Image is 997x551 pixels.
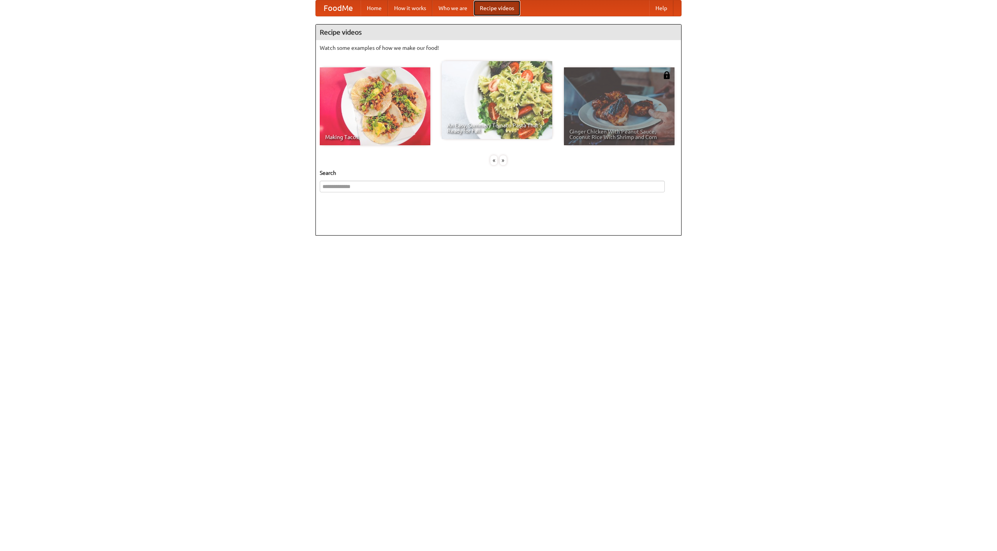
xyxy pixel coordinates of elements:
div: « [490,155,497,165]
img: 483408.png [663,71,671,79]
a: Making Tacos [320,67,430,145]
h4: Recipe videos [316,25,681,40]
a: Help [649,0,673,16]
a: Recipe videos [474,0,520,16]
div: » [500,155,507,165]
span: Making Tacos [325,134,425,140]
a: How it works [388,0,432,16]
a: Who we are [432,0,474,16]
span: An Easy, Summery Tomato Pasta That's Ready for Fall [447,123,547,134]
h5: Search [320,169,677,177]
a: An Easy, Summery Tomato Pasta That's Ready for Fall [442,61,552,139]
a: Home [361,0,388,16]
p: Watch some examples of how we make our food! [320,44,677,52]
a: FoodMe [316,0,361,16]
